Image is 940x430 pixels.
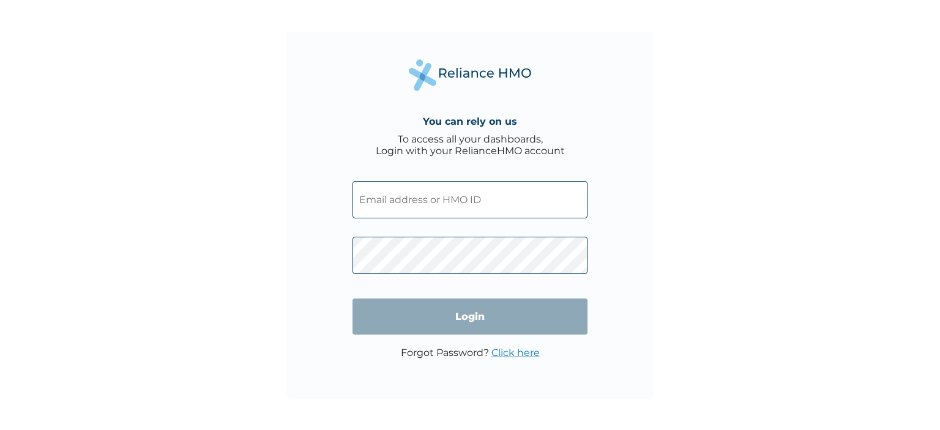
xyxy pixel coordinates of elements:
input: Email address or HMO ID [352,181,587,218]
img: Reliance Health's Logo [409,59,531,91]
a: Click here [491,347,540,358]
input: Login [352,298,587,335]
p: Forgot Password? [401,347,540,358]
div: To access all your dashboards, Login with your RelianceHMO account [376,133,565,157]
h4: You can rely on us [423,116,517,127]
